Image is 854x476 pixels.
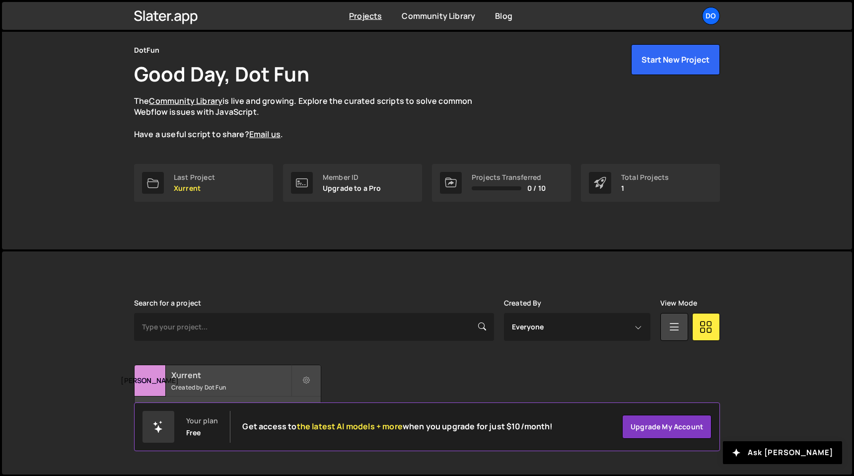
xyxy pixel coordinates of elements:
[186,417,218,425] div: Your plan
[134,95,492,140] p: The is live and growing. Explore the curated scripts to solve common Webflow issues with JavaScri...
[134,44,159,56] div: DotFun
[249,129,281,140] a: Email us
[527,184,546,192] span: 0 / 10
[134,365,321,427] a: [PERSON_NAME] Xurrent Created by Dot Fun 22 pages, last updated by Dot Fun [DATE]
[723,441,842,464] button: Ask [PERSON_NAME]
[134,164,273,202] a: Last Project Xurrent
[171,383,291,392] small: Created by Dot Fun
[242,422,553,431] h2: Get access to when you upgrade for just $10/month!
[134,299,201,307] label: Search for a project
[660,299,697,307] label: View Mode
[323,184,381,192] p: Upgrade to a Pro
[504,299,542,307] label: Created By
[135,365,166,397] div: [PERSON_NAME]
[174,173,215,181] div: Last Project
[134,313,494,341] input: Type your project...
[149,95,222,106] a: Community Library
[402,10,475,21] a: Community Library
[171,370,291,381] h2: Xurrent
[621,184,669,192] p: 1
[495,10,512,21] a: Blog
[702,7,720,25] a: Do
[631,44,720,75] button: Start New Project
[323,173,381,181] div: Member ID
[174,184,215,192] p: Xurrent
[135,397,321,426] div: 22 pages, last updated by Dot Fun [DATE]
[186,429,201,437] div: Free
[349,10,382,21] a: Projects
[621,173,669,181] div: Total Projects
[622,415,712,439] a: Upgrade my account
[472,173,546,181] div: Projects Transferred
[297,421,403,432] span: the latest AI models + more
[134,60,309,87] h1: Good Day, Dot Fun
